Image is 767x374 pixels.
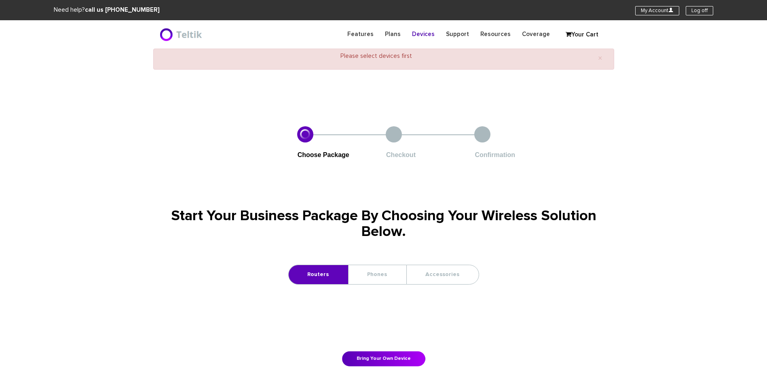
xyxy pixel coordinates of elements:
[668,7,674,13] i: U
[593,51,608,66] button: Close
[440,26,475,42] a: Support
[289,265,347,284] a: Routers
[298,151,349,158] span: Choose Package
[386,151,416,158] span: Checkout
[159,208,608,240] h1: Start Your Business Package By Choosing Your Wireless Solution Below.
[159,26,204,42] img: BriteX
[153,49,614,70] div: Please select devices first
[635,6,679,15] a: My AccountU
[475,26,516,42] a: Resources
[349,265,406,284] a: Phones
[562,29,602,41] a: Your Cart
[598,54,602,63] span: ×
[342,26,379,42] a: Features
[342,351,425,366] a: Bring Your Own Device
[516,26,556,42] a: Coverage
[475,151,515,158] span: Confirmation
[686,6,713,15] a: Log off
[54,7,160,13] span: Need help?
[379,26,406,42] a: Plans
[85,7,160,13] strong: call us [PHONE_NUMBER]
[406,26,440,42] a: Devices
[407,265,478,284] a: Accessories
